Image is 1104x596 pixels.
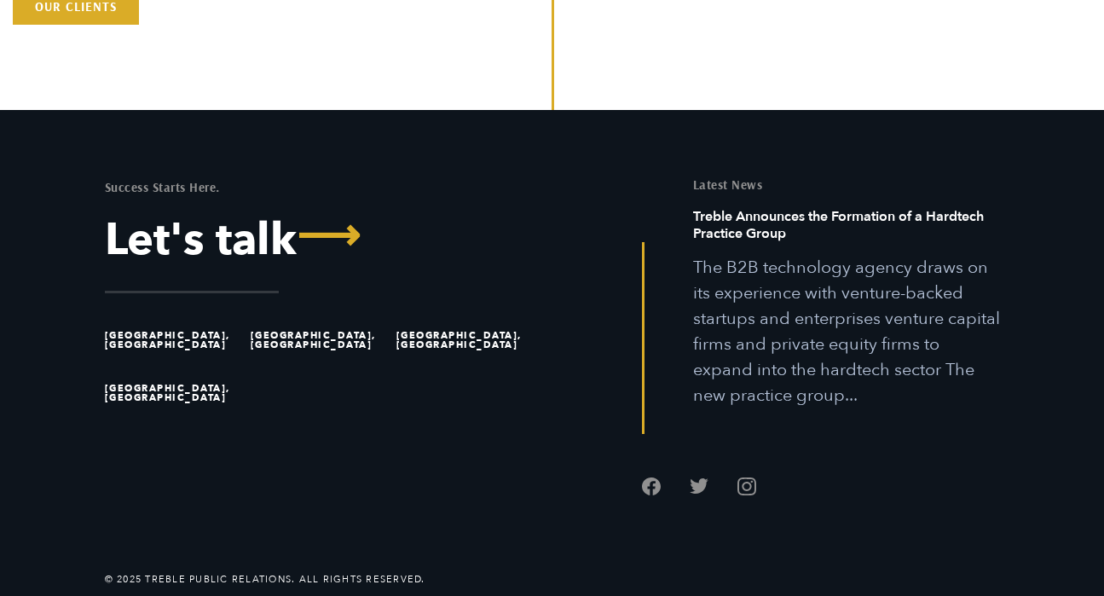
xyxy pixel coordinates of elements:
li: [GEOGRAPHIC_DATA], [GEOGRAPHIC_DATA] [396,314,535,367]
h6: Treble Announces the Formation of a Hardtech Practice Group [693,208,1000,255]
li: [GEOGRAPHIC_DATA], [GEOGRAPHIC_DATA] [251,314,389,367]
li: [GEOGRAPHIC_DATA], [GEOGRAPHIC_DATA] [105,314,243,367]
h5: Latest News [693,178,1000,191]
li: [GEOGRAPHIC_DATA], [GEOGRAPHIC_DATA] [105,367,243,420]
li: © 2025 Treble Public Relations. All Rights Reserved. [105,572,425,587]
span: ⟶ [297,214,361,258]
a: Follow us on Twitter [690,477,708,495]
a: Follow us on Facebook [642,477,661,495]
p: The B2B technology agency draws on its experience with venture-backed startups and enterprises ve... [693,255,1000,408]
a: Follow us on Instagram [737,477,756,495]
mark: Success Starts Here. [105,179,220,195]
a: Let's Talk [105,218,540,263]
a: Read this article [693,208,1000,408]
